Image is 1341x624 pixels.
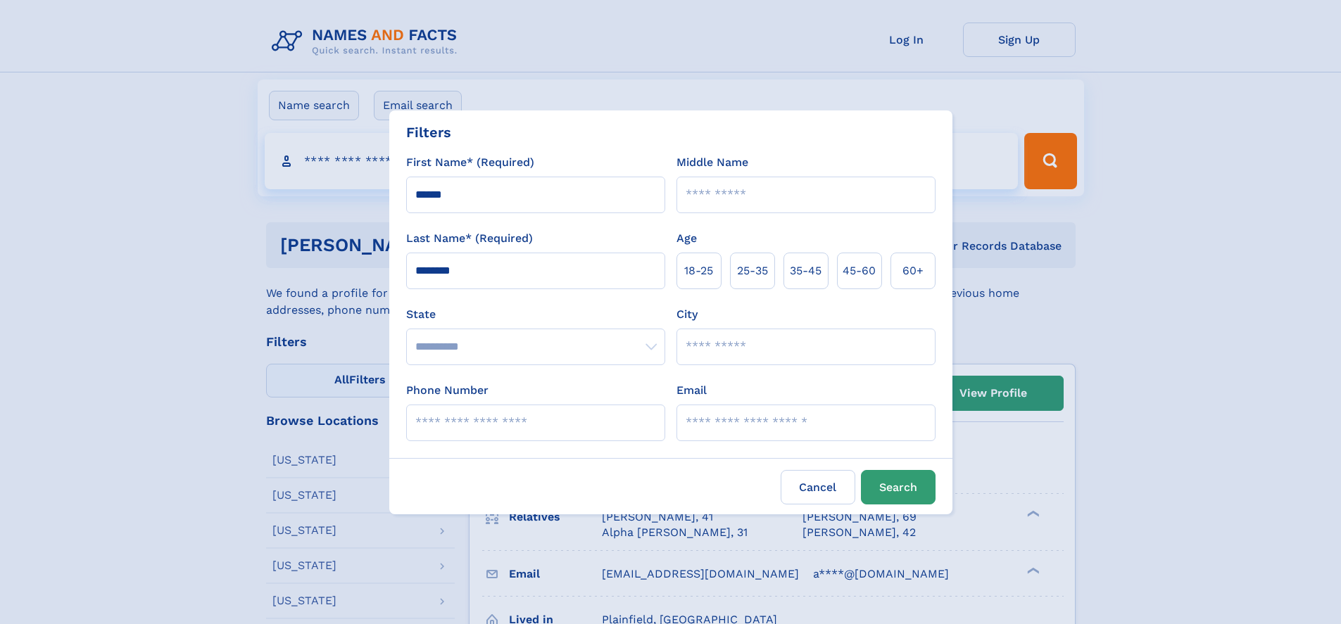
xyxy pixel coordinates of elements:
span: 35‑45 [790,262,821,279]
span: 25‑35 [737,262,768,279]
span: 18‑25 [684,262,713,279]
label: Middle Name [676,154,748,171]
label: State [406,306,665,323]
span: 45‑60 [843,262,876,279]
label: First Name* (Required) [406,154,534,171]
span: 60+ [902,262,924,279]
label: Cancel [781,470,855,504]
label: Email [676,382,707,399]
div: Filters [406,122,451,143]
label: Phone Number [406,382,489,399]
button: Search [861,470,936,504]
label: City [676,306,698,323]
label: Last Name* (Required) [406,230,533,247]
label: Age [676,230,697,247]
